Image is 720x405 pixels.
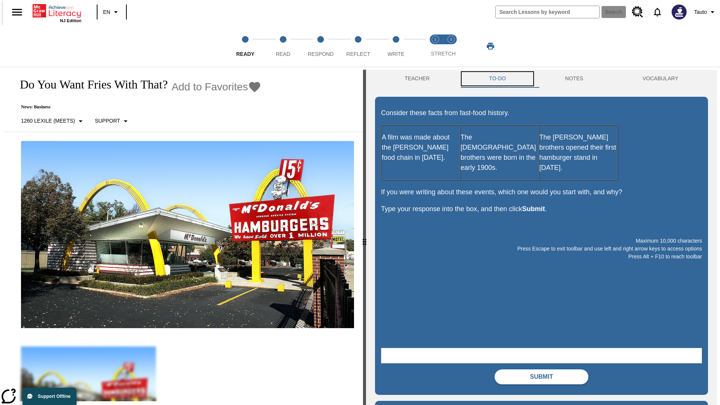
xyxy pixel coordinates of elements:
[12,78,168,91] h1: Do You Want Fries With That?
[100,5,124,19] button: Language: EN, Select a language
[459,70,535,88] button: TO-DO
[424,25,446,67] button: Stretch Read step 1 of 2
[299,25,342,67] button: Respond step 3 of 5
[336,25,380,67] button: Reflect step 4 of 5
[440,25,462,67] button: Stretch Respond step 2 of 2
[261,25,304,67] button: Read step 2 of 5
[12,104,261,110] p: News: Business
[38,394,70,399] span: Support Offline
[346,51,370,57] span: Reflect
[381,245,702,253] p: Press Escape to exit toolbar and use left and right arrow keys to access options
[21,141,354,328] img: One of the first McDonald's stores, with the iconic red sign and golden arches.
[276,51,290,57] span: Read
[307,51,333,57] span: Respond
[694,8,707,16] span: Tauto
[3,70,363,401] div: reading
[236,51,255,57] span: Ready
[363,70,366,405] div: Press Enter or Spacebar and then press right and left arrow keys to move the slider
[95,117,120,125] p: Support
[171,81,248,93] span: Add to Favorites
[22,388,76,405] button: Support Offline
[381,237,702,245] p: Maximum 10,000 characters
[613,70,708,88] button: VOCABULARY
[60,18,81,23] span: NJ Edition
[223,25,267,67] button: Ready step 1 of 5
[18,114,88,128] button: Select Lexile, 1260 Lexile (Meets)
[460,132,538,173] p: The [DEMOGRAPHIC_DATA] brothers were born in the early 1900s.
[496,6,599,18] input: search field
[672,4,687,19] img: Avatar
[691,5,720,19] button: Profile/Settings
[535,70,613,88] button: NOTES
[667,2,691,22] button: Select a new avatar
[33,3,81,23] div: Home
[450,37,452,41] text: 2
[381,108,702,118] p: Consider these facts from fast-food history.
[539,132,617,173] p: The [PERSON_NAME] brothers opened their first hamburger stand in [DATE].
[431,51,456,57] span: STRETCH
[382,132,460,163] p: A film was made about the [PERSON_NAME] food chain in [DATE].
[387,51,404,57] span: Write
[375,70,459,88] button: Teacher
[495,369,588,384] button: Submit
[3,6,109,13] body: Maximum 10,000 characters Press Escape to exit toolbar and use left and right arrow keys to acces...
[434,37,436,41] text: 1
[171,80,261,93] button: Add to Favorites - Do You Want Fries With That?
[6,1,28,23] button: Open side menu
[103,8,110,16] span: EN
[21,117,75,125] p: 1260 Lexile (Meets)
[381,187,702,197] p: If you were writing about these events, which one would you start with, and why?
[381,253,702,261] p: Press Alt + F10 to reach toolbar
[522,205,545,213] strong: Submit
[92,114,133,128] button: Scaffolds, Support
[381,204,702,214] p: Type your response into the box, and then click .
[374,25,418,67] button: Write step 5 of 5
[478,39,502,53] button: Print
[366,70,717,405] div: activity
[648,2,667,22] a: Notifications
[375,70,708,88] div: Instructional Panel Tabs
[627,2,648,22] a: Resource Center, Will open in new tab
